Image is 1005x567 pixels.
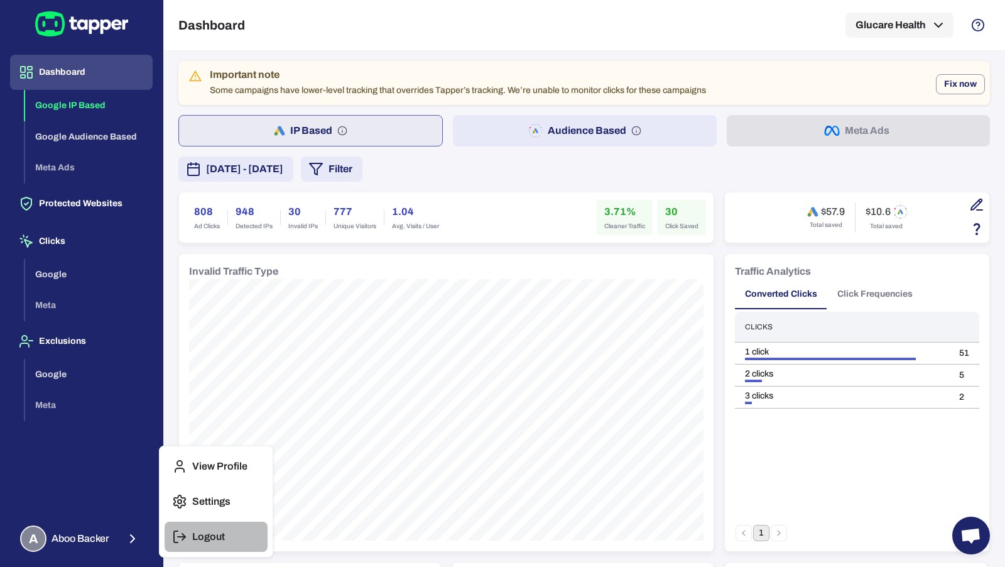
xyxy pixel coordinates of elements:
[165,451,268,482] button: View Profile
[192,531,225,543] p: Logout
[192,495,231,508] p: Settings
[952,517,990,554] div: Open chat
[192,460,247,473] p: View Profile
[165,522,268,552] button: Logout
[165,487,268,517] button: Settings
